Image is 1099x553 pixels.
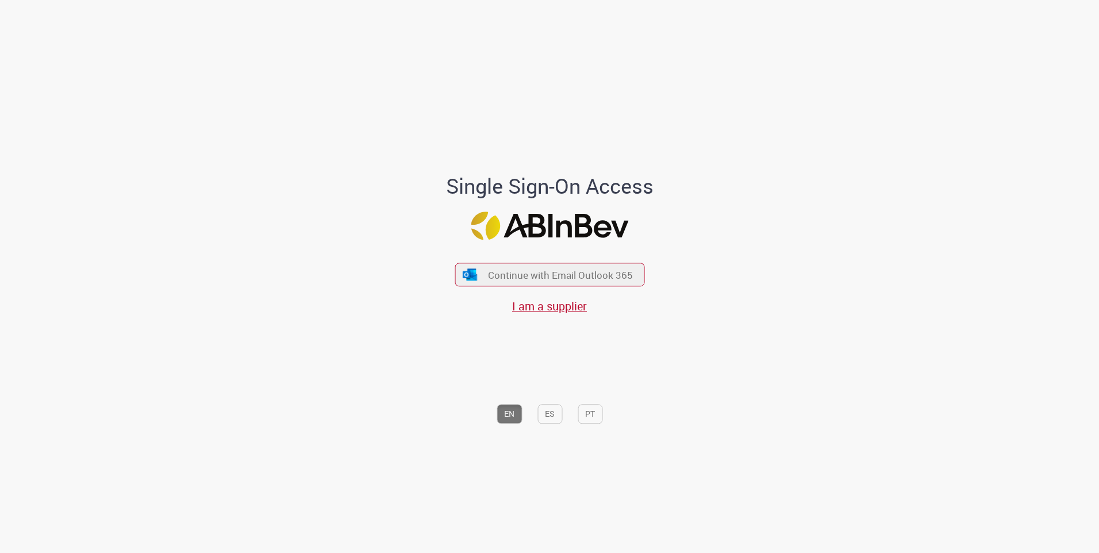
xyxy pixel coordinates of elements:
button: ES [537,404,562,424]
h1: Single Sign-On Access [390,175,709,198]
img: Logo ABInBev [471,212,628,240]
img: ícone Azure/Microsoft 360 [462,268,478,281]
span: Continue with Email Outlook 365 [488,268,633,282]
a: I am a supplier [512,299,587,314]
button: EN [497,404,522,424]
button: ícone Azure/Microsoft 360 Continue with Email Outlook 365 [455,263,644,286]
button: PT [578,404,602,424]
